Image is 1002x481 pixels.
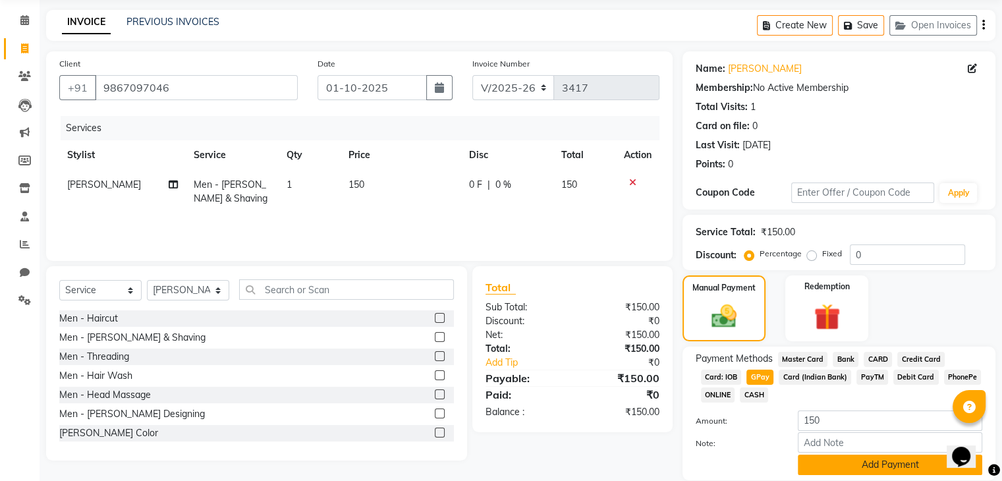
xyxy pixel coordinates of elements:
[696,248,737,262] div: Discount:
[686,438,788,449] label: Note:
[239,279,454,300] input: Search or Scan
[760,248,802,260] label: Percentage
[194,179,267,204] span: Men - [PERSON_NAME] & Shaving
[61,116,669,140] div: Services
[696,157,725,171] div: Points:
[59,426,158,440] div: [PERSON_NAME] Color
[761,225,795,239] div: ₹150.00
[897,352,945,367] span: Credit Card
[947,428,989,468] iframe: chat widget
[798,455,982,475] button: Add Payment
[62,11,111,34] a: INVOICE
[696,225,756,239] div: Service Total:
[59,388,151,402] div: Men - Head Massage
[476,356,588,370] a: Add Tip
[701,370,742,385] span: Card: IOB
[59,350,129,364] div: Men - Threading
[472,58,530,70] label: Invoice Number
[59,75,96,100] button: +91
[476,405,572,419] div: Balance :
[553,140,616,170] th: Total
[696,352,773,366] span: Payment Methods
[864,352,892,367] span: CARD
[833,352,858,367] span: Bank
[889,15,977,36] button: Open Invoices
[59,58,80,70] label: Client
[486,281,516,295] span: Total
[67,179,141,190] span: [PERSON_NAME]
[692,282,756,294] label: Manual Payment
[696,119,750,133] div: Card on file:
[126,16,219,28] a: PREVIOUS INVOICES
[696,138,740,152] div: Last Visit:
[778,352,828,367] span: Master Card
[572,405,669,419] div: ₹150.00
[287,179,292,190] span: 1
[561,179,577,190] span: 150
[572,370,669,386] div: ₹150.00
[59,140,186,170] th: Stylist
[856,370,888,385] span: PayTM
[476,314,572,328] div: Discount:
[341,140,461,170] th: Price
[740,387,768,403] span: CASH
[318,58,335,70] label: Date
[728,62,802,76] a: [PERSON_NAME]
[804,281,850,293] label: Redemption
[476,328,572,342] div: Net:
[59,369,132,383] div: Men - Hair Wash
[572,314,669,328] div: ₹0
[59,407,205,421] div: Men - [PERSON_NAME] Designing
[59,331,206,345] div: Men - [PERSON_NAME] & Shaving
[469,178,482,192] span: 0 F
[279,140,341,170] th: Qty
[701,387,735,403] span: ONLINE
[696,62,725,76] div: Name:
[798,432,982,453] input: Add Note
[746,370,773,385] span: GPay
[939,183,977,203] button: Apply
[476,387,572,403] div: Paid:
[822,248,842,260] label: Fixed
[476,370,572,386] div: Payable:
[893,370,939,385] span: Debit Card
[495,178,511,192] span: 0 %
[476,300,572,314] div: Sub Total:
[696,81,982,95] div: No Active Membership
[752,119,758,133] div: 0
[806,300,849,333] img: _gift.svg
[798,410,982,431] input: Amount
[616,140,659,170] th: Action
[59,312,118,325] div: Men - Haircut
[696,100,748,114] div: Total Visits:
[461,140,553,170] th: Disc
[476,342,572,356] div: Total:
[704,302,744,331] img: _cash.svg
[728,157,733,171] div: 0
[838,15,884,36] button: Save
[742,138,771,152] div: [DATE]
[487,178,490,192] span: |
[572,342,669,356] div: ₹150.00
[95,75,298,100] input: Search by Name/Mobile/Email/Code
[750,100,756,114] div: 1
[588,356,669,370] div: ₹0
[791,183,935,203] input: Enter Offer / Coupon Code
[348,179,364,190] span: 150
[686,415,788,427] label: Amount:
[696,81,753,95] div: Membership:
[696,186,791,200] div: Coupon Code
[944,370,982,385] span: PhonePe
[186,140,279,170] th: Service
[757,15,833,36] button: Create New
[572,300,669,314] div: ₹150.00
[572,328,669,342] div: ₹150.00
[779,370,851,385] span: Card (Indian Bank)
[572,387,669,403] div: ₹0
